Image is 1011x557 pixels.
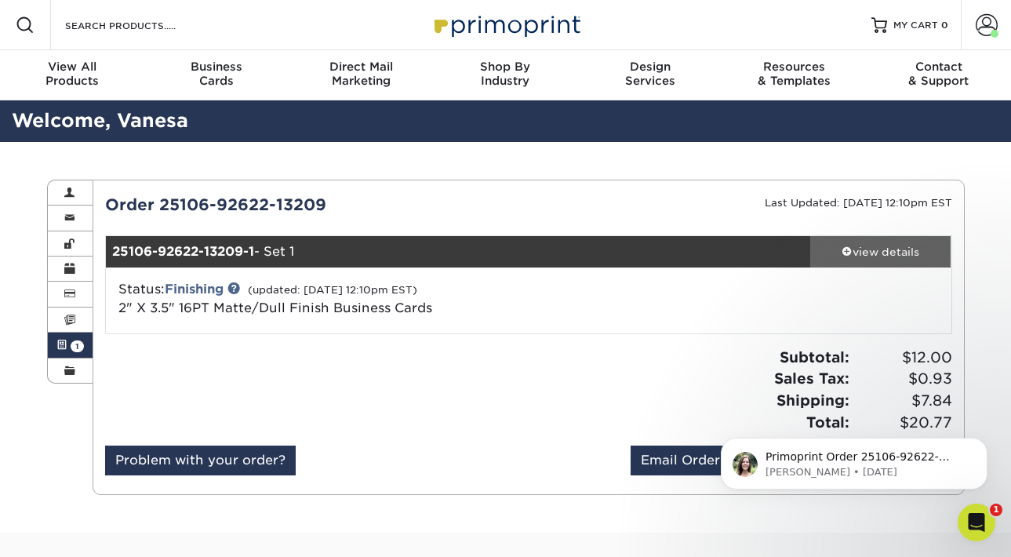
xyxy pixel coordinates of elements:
[68,46,269,417] span: Primoprint Order 25106-92622-13209 Hello! Thank you for placing your print order with us. For you...
[578,60,722,88] div: Services
[854,390,952,412] span: $7.84
[867,50,1011,100] a: Contact& Support
[697,405,1011,515] iframe: Intercom notifications message
[722,60,867,74] span: Resources
[631,446,780,475] a: Email Order Details
[289,60,433,88] div: Marketing
[578,60,722,74] span: Design
[112,244,254,259] strong: 25106-92622-13209-1
[144,60,289,88] div: Cards
[427,8,584,42] img: Primoprint
[780,348,849,366] strong: Subtotal:
[433,60,577,88] div: Industry
[433,60,577,74] span: Shop By
[289,50,433,100] a: Direct MailMarketing
[48,333,93,358] a: 1
[990,504,1002,516] span: 1
[248,284,417,296] small: (updated: [DATE] 12:10pm EST)
[105,446,296,475] a: Problem with your order?
[107,280,669,318] div: Status:
[893,19,938,32] span: MY CART
[433,50,577,100] a: Shop ByIndustry
[810,236,951,268] a: view details
[165,282,224,297] a: Finishing
[958,504,995,541] iframe: Intercom live chat
[118,300,432,315] a: 2" X 3.5" 16PT Matte/Dull Finish Business Cards
[722,50,867,100] a: Resources& Templates
[578,50,722,100] a: DesignServices
[64,16,216,35] input: SEARCH PRODUCTS.....
[854,347,952,369] span: $12.00
[854,368,952,390] span: $0.93
[722,60,867,88] div: & Templates
[867,60,1011,74] span: Contact
[71,340,84,352] span: 1
[68,60,271,75] p: Message from Julie, sent 2d ago
[810,244,951,260] div: view details
[867,60,1011,88] div: & Support
[144,60,289,74] span: Business
[941,20,948,31] span: 0
[776,391,849,409] strong: Shipping:
[289,60,433,74] span: Direct Mail
[93,193,529,217] div: Order 25106-92622-13209
[765,197,952,209] small: Last Updated: [DATE] 12:10pm EST
[774,370,849,387] strong: Sales Tax:
[106,236,810,268] div: - Set 1
[144,50,289,100] a: BusinessCards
